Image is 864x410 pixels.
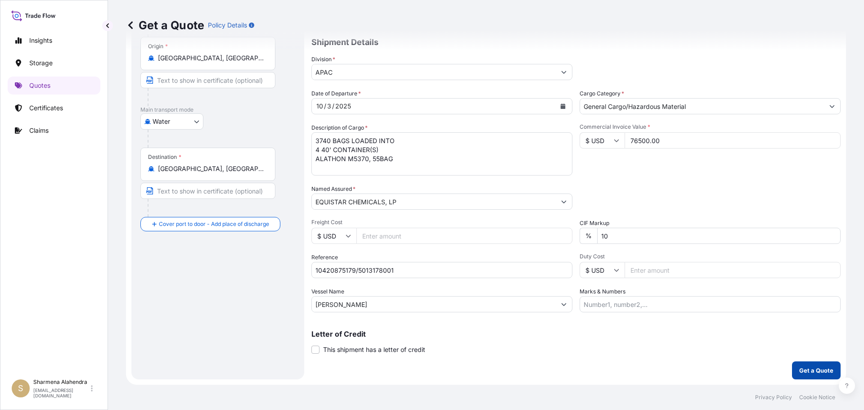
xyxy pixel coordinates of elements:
[580,219,609,228] label: CIF Markup
[311,262,572,278] input: Your internal reference
[311,253,338,262] label: Reference
[140,217,280,231] button: Cover port to door - Add place of discharge
[140,113,203,130] button: Select transport
[8,77,100,95] a: Quotes
[18,384,23,393] span: S
[312,296,556,312] input: Type to search vessel name or IMO
[8,122,100,140] a: Claims
[311,219,572,226] span: Freight Cost
[33,378,89,386] p: Sharmena Alahendra
[8,99,100,117] a: Certificates
[332,101,334,112] div: /
[356,228,572,244] input: Enter amount
[311,185,355,194] label: Named Assured
[580,89,624,98] label: Cargo Category
[29,59,53,68] p: Storage
[580,296,841,312] input: Number1, number2,...
[580,287,625,296] label: Marks & Numbers
[556,64,572,80] button: Show suggestions
[580,253,841,260] span: Duty Cost
[792,361,841,379] button: Get a Quote
[580,98,824,114] input: Select a commodity type
[580,123,841,131] span: Commercial Invoice Value
[140,106,295,113] p: Main transport mode
[29,36,52,45] p: Insights
[326,101,332,112] div: day,
[625,262,841,278] input: Enter amount
[311,287,344,296] label: Vessel Name
[625,132,841,149] input: Type amount
[799,394,835,401] a: Cookie Notice
[208,21,247,30] p: Policy Details
[148,153,181,161] div: Destination
[153,117,170,126] span: Water
[29,104,63,113] p: Certificates
[140,183,275,199] input: Text to appear on certificate
[158,54,264,63] input: Origin
[597,228,841,244] input: Enter percentage
[29,81,50,90] p: Quotes
[8,32,100,50] a: Insights
[580,228,597,244] div: %
[323,345,425,354] span: This shipment has a letter of credit
[556,194,572,210] button: Show suggestions
[556,99,570,113] button: Calendar
[159,220,269,229] span: Cover port to door - Add place of discharge
[312,194,556,210] input: Full name
[556,296,572,312] button: Show suggestions
[824,98,840,114] button: Show suggestions
[311,55,335,64] label: Division
[158,164,264,173] input: Destination
[334,101,352,112] div: year,
[311,330,841,338] p: Letter of Credit
[311,123,368,132] label: Description of Cargo
[755,394,792,401] a: Privacy Policy
[311,89,361,98] span: Date of Departure
[33,387,89,398] p: [EMAIL_ADDRESS][DOMAIN_NAME]
[315,101,324,112] div: month,
[29,126,49,135] p: Claims
[312,64,556,80] input: Type to search division
[140,72,275,88] input: Text to appear on certificate
[8,54,100,72] a: Storage
[799,366,833,375] p: Get a Quote
[324,101,326,112] div: /
[126,18,204,32] p: Get a Quote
